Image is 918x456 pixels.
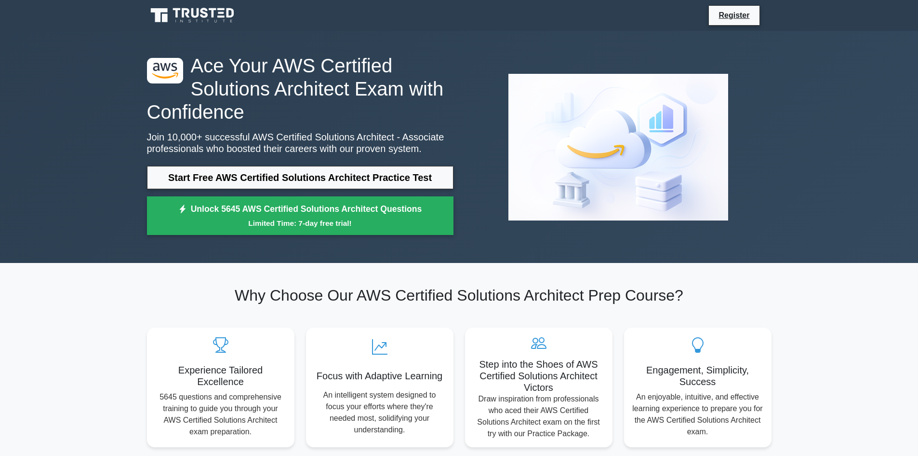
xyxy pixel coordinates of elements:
h5: Step into the Shoes of AWS Certified Solutions Architect Victors [473,359,605,393]
p: An intelligent system designed to focus your efforts where they're needed most, solidifying your ... [314,389,446,436]
a: Start Free AWS Certified Solutions Architect Practice Test [147,166,453,189]
img: AWS Certified Solutions Architect - Associate Preview [501,66,736,228]
h1: Ace Your AWS Certified Solutions Architect Exam with Confidence [147,54,453,124]
h5: Focus with Adaptive Learning [314,370,446,382]
p: Draw inspiration from professionals who aced their AWS Certified Solutions Architect exam on the ... [473,393,605,440]
p: An enjoyable, intuitive, and effective learning experience to prepare you for the AWS Certified S... [632,391,764,438]
h2: Why Choose Our AWS Certified Solutions Architect Prep Course? [147,286,772,304]
p: 5645 questions and comprehensive training to guide you through your AWS Certified Solutions Archi... [155,391,287,438]
h5: Engagement, Simplicity, Success [632,364,764,387]
h5: Experience Tailored Excellence [155,364,287,387]
p: Join 10,000+ successful AWS Certified Solutions Architect - Associate professionals who boosted t... [147,131,453,154]
a: Unlock 5645 AWS Certified Solutions Architect QuestionsLimited Time: 7-day free trial! [147,196,453,235]
small: Limited Time: 7-day free trial! [159,218,441,229]
a: Register [713,9,755,21]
